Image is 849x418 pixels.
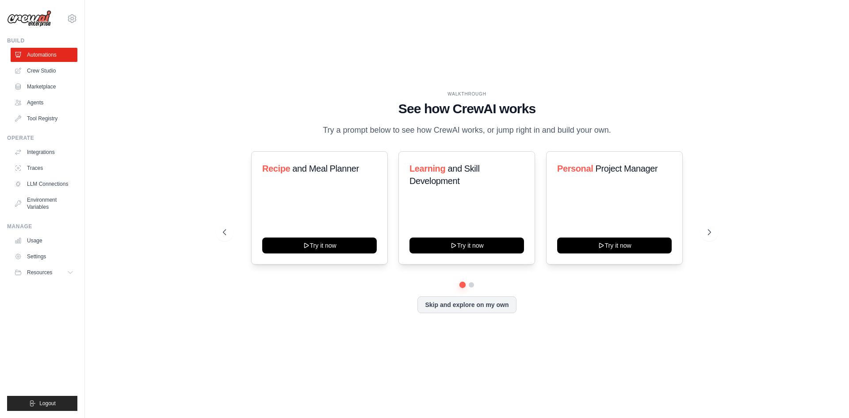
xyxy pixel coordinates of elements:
span: Resources [27,269,52,276]
button: Try it now [262,238,377,253]
div: Manage [7,223,77,230]
a: Agents [11,96,77,110]
h1: See how CrewAI works [223,101,711,117]
div: Operate [7,134,77,142]
button: Logout [7,396,77,411]
img: Logo [7,10,51,27]
a: LLM Connections [11,177,77,191]
p: Try a prompt below to see how CrewAI works, or jump right in and build your own. [318,124,616,137]
a: Tool Registry [11,111,77,126]
span: and Meal Planner [292,164,359,173]
button: Try it now [557,238,672,253]
button: Skip and explore on my own [417,296,516,313]
button: Try it now [409,238,524,253]
span: Personal [557,164,593,173]
button: Resources [11,265,77,280]
a: Environment Variables [11,193,77,214]
span: Project Manager [595,164,658,173]
span: and Skill Development [409,164,479,186]
a: Crew Studio [11,64,77,78]
div: WALKTHROUGH [223,91,711,97]
a: Integrations [11,145,77,159]
span: Logout [39,400,56,407]
a: Usage [11,234,77,248]
a: Traces [11,161,77,175]
a: Settings [11,249,77,264]
a: Marketplace [11,80,77,94]
span: Learning [409,164,445,173]
div: Build [7,37,77,44]
span: Recipe [262,164,290,173]
a: Automations [11,48,77,62]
